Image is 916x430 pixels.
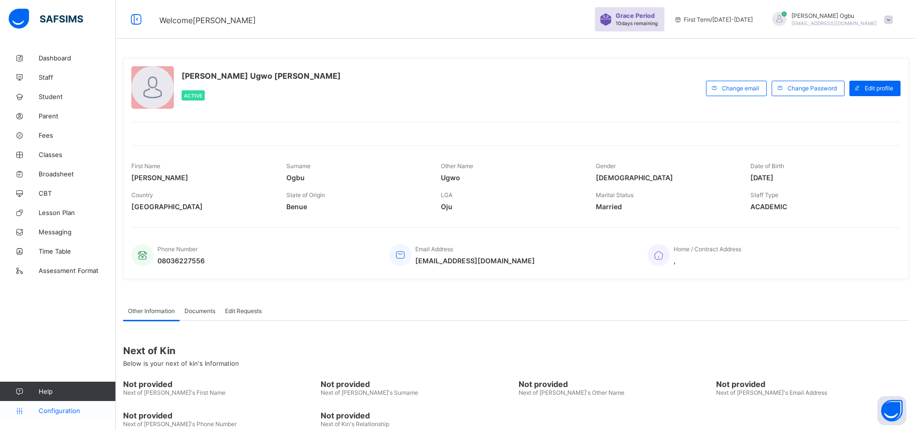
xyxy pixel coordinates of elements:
[131,202,272,211] span: [GEOGRAPHIC_DATA]
[39,170,116,178] span: Broadsheet
[123,345,909,357] span: Next of Kin
[716,379,909,389] span: Not provided
[39,54,116,62] span: Dashboard
[9,9,83,29] img: safsims
[596,202,736,211] span: Married
[184,307,215,315] span: Documents
[184,93,202,99] span: Active
[600,14,612,26] img: sticker-purple.71386a28dfed39d6af7621340158ba97.svg
[123,379,316,389] span: Not provided
[616,20,658,26] span: 10 days remaining
[321,420,389,428] span: Next of Kin's Relationship
[131,173,272,182] span: [PERSON_NAME]
[596,173,736,182] span: [DEMOGRAPHIC_DATA]
[791,20,877,26] span: [EMAIL_ADDRESS][DOMAIN_NAME]
[674,245,741,253] span: Home / Contract Address
[750,162,784,170] span: Date of Birth
[286,202,427,211] span: Benue
[441,202,581,211] span: Oju
[159,15,256,25] span: Welcome [PERSON_NAME]
[39,93,116,100] span: Student
[131,162,160,170] span: First Name
[286,191,325,199] span: State of Origin
[519,379,711,389] span: Not provided
[39,209,116,216] span: Lesson Plan
[39,151,116,158] span: Classes
[865,85,893,92] span: Edit profile
[616,12,655,19] span: Grace Period
[123,411,316,420] span: Not provided
[519,389,624,396] span: Next of [PERSON_NAME]'s Other Name
[321,389,418,396] span: Next of [PERSON_NAME]'s Surname
[123,359,239,367] span: Below is your next of kin's Information
[39,407,115,415] span: Configuration
[788,85,837,92] span: Change Password
[716,389,827,396] span: Next of [PERSON_NAME]'s Email Address
[286,162,310,170] span: Surname
[39,228,116,236] span: Messaging
[674,257,741,265] span: ,
[39,267,116,274] span: Assessment Format
[123,420,237,428] span: Next of [PERSON_NAME]'s Phone Number
[877,396,906,425] button: Open asap
[39,73,116,81] span: Staff
[750,202,891,211] span: ACADEMIC
[791,12,877,19] span: [PERSON_NAME] Ogbu
[722,85,759,92] span: Change email
[441,173,581,182] span: Ugwo
[441,191,452,199] span: LGA
[39,112,116,120] span: Parent
[128,307,175,315] span: Other Information
[674,16,753,23] span: session/term information
[39,387,115,395] span: Help
[596,162,616,170] span: Gender
[39,131,116,139] span: Fees
[131,191,153,199] span: Country
[321,411,513,420] span: Not provided
[441,162,473,170] span: Other Name
[39,189,116,197] span: CBT
[123,389,225,396] span: Next of [PERSON_NAME]'s First Name
[286,173,427,182] span: Ogbu
[321,379,513,389] span: Not provided
[157,257,205,265] span: 08036227556
[750,173,891,182] span: [DATE]
[415,245,453,253] span: Email Address
[157,245,197,253] span: Phone Number
[225,307,262,315] span: Edit Requests
[415,257,535,265] span: [EMAIL_ADDRESS][DOMAIN_NAME]
[762,12,898,28] div: AnnOgbu
[39,247,116,255] span: Time Table
[596,191,634,199] span: Marital Status
[750,191,778,199] span: Staff Type
[182,71,341,81] span: [PERSON_NAME] Ugwo [PERSON_NAME]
